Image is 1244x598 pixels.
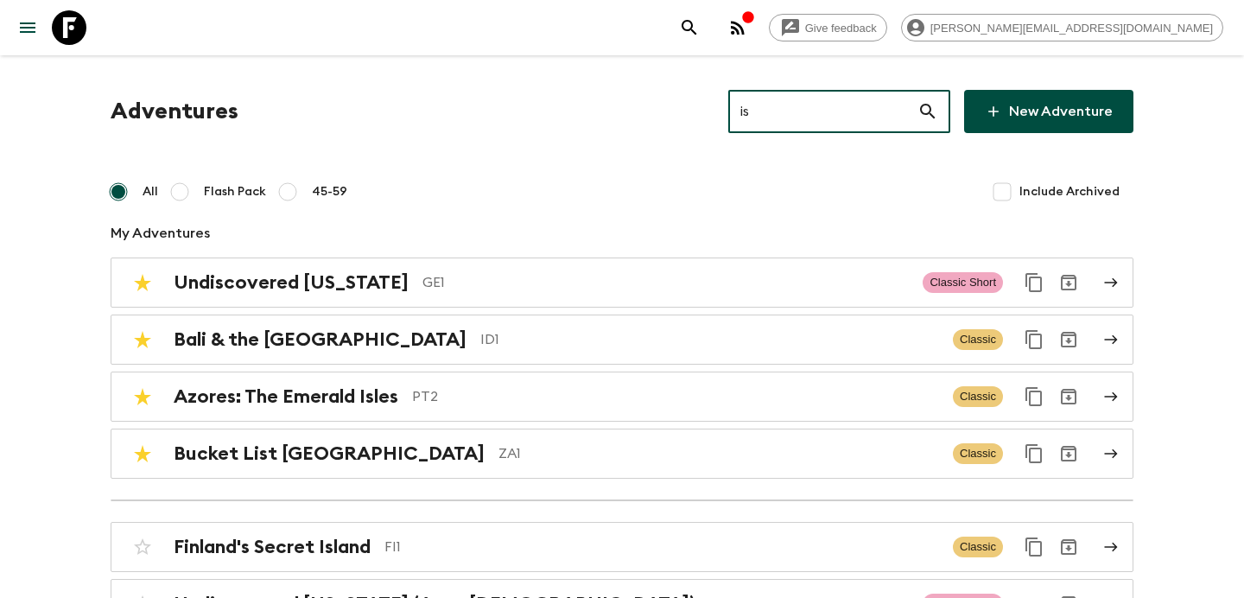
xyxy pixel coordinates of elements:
p: GE1 [422,272,909,293]
input: e.g. AR1, Argentina [728,87,917,136]
button: menu [10,10,45,45]
span: Classic [953,386,1003,407]
a: Azores: The Emerald IslesPT2ClassicDuplicate for 45-59Archive [111,372,1133,422]
p: ID1 [480,329,939,350]
span: All [143,183,158,200]
p: FI1 [384,537,939,557]
a: Bali & the [GEOGRAPHIC_DATA]ID1ClassicDuplicate for 45-59Archive [111,315,1133,365]
p: ZA1 [498,443,939,464]
button: Archive [1051,530,1086,564]
span: Classic [953,537,1003,557]
button: Archive [1051,379,1086,414]
p: My Adventures [111,223,1133,244]
h2: Undiscovered [US_STATE] [174,271,409,294]
button: Duplicate for 45-59 [1017,265,1051,300]
a: Give feedback [769,14,887,41]
span: Classic [953,443,1003,464]
a: New Adventure [964,90,1133,133]
h2: Bucket List [GEOGRAPHIC_DATA] [174,442,485,465]
span: [PERSON_NAME][EMAIL_ADDRESS][DOMAIN_NAME] [921,22,1222,35]
span: 45-59 [312,183,347,200]
button: search adventures [672,10,707,45]
button: Duplicate for 45-59 [1017,322,1051,357]
button: Archive [1051,265,1086,300]
h2: Finland's Secret Island [174,536,371,558]
span: Classic Short [923,272,1003,293]
button: Duplicate for 45-59 [1017,530,1051,564]
span: Flash Pack [204,183,266,200]
a: Finland's Secret IslandFI1ClassicDuplicate for 45-59Archive [111,522,1133,572]
button: Archive [1051,436,1086,471]
button: Archive [1051,322,1086,357]
button: Duplicate for 45-59 [1017,379,1051,414]
a: Undiscovered [US_STATE]GE1Classic ShortDuplicate for 45-59Archive [111,258,1133,308]
span: Include Archived [1019,183,1120,200]
h2: Bali & the [GEOGRAPHIC_DATA] [174,328,466,351]
h1: Adventures [111,94,238,129]
span: Classic [953,329,1003,350]
a: Bucket List [GEOGRAPHIC_DATA]ZA1ClassicDuplicate for 45-59Archive [111,429,1133,479]
p: PT2 [412,386,939,407]
button: Duplicate for 45-59 [1017,436,1051,471]
h2: Azores: The Emerald Isles [174,385,398,408]
span: Give feedback [796,22,886,35]
div: [PERSON_NAME][EMAIL_ADDRESS][DOMAIN_NAME] [901,14,1223,41]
